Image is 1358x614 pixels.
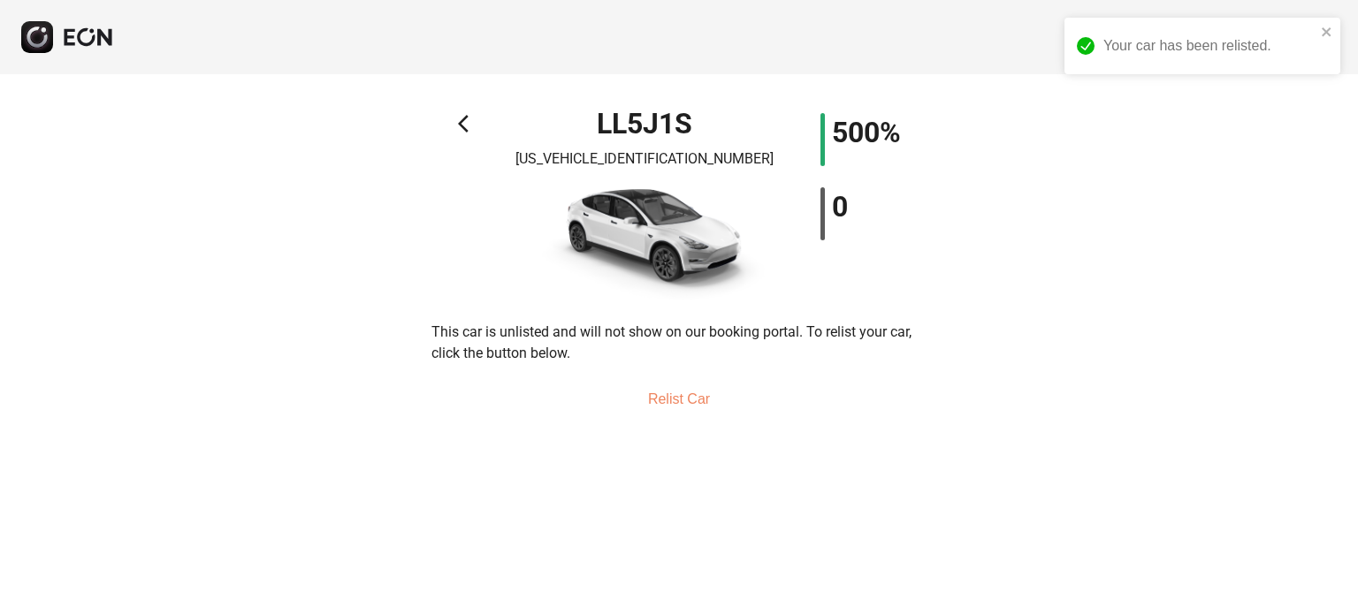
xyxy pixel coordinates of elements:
[832,196,848,217] h1: 0
[832,122,901,143] h1: 500%
[515,148,774,170] p: [US_VEHICLE_IDENTIFICATION_NUMBER]
[1103,35,1316,57] div: Your car has been relisted.
[431,322,927,364] p: This car is unlisted and will not show on our booking portal. To relist your car, click the butto...
[521,177,768,300] img: car
[1321,25,1333,39] button: close
[627,378,731,421] button: Relist Car
[458,113,479,134] span: arrow_back_ios
[597,113,692,134] h1: LL5J1S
